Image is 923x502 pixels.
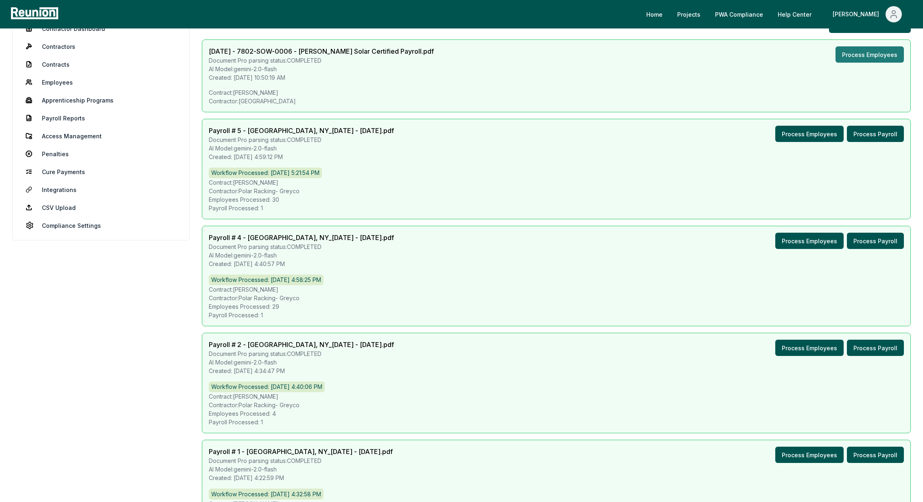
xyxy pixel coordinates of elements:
button: Process Employees [775,340,844,356]
p: Created: [DATE] 4:59:12 PM [209,153,394,161]
p: Employees Processed: 4 [209,409,904,418]
p: AI Model: gemini-2.0-flash [209,251,394,260]
button: Process Payroll [847,233,904,249]
p: Document Pro parsing status: COMPLETED [209,135,394,144]
p: Created: [DATE] 4:34:47 PM [209,367,394,375]
nav: Main [640,6,915,22]
a: Contractor Dashboard [19,20,183,37]
button: Process Employees [775,233,844,249]
p: Created: [DATE] 4:40:57 PM [209,260,394,268]
a: Penalties [19,146,183,162]
div: Workflow Processed: [DATE] 4:32:58 PM [209,489,324,499]
p: Payroll Processed: 1 [209,418,904,426]
h3: [DATE] - 7802-SOW-0006 - [PERSON_NAME] Solar Certified Payroll.pdf [209,46,434,56]
button: Process Employees [836,46,904,63]
a: Contracts [19,56,183,72]
p: AI Model: gemini-2.0-flash [209,144,394,153]
a: Projects [671,6,707,22]
p: Document Pro parsing status: COMPLETED [209,242,394,251]
p: Contractor: Polar Racking- Greyco [209,187,904,195]
a: Access Management [19,128,183,144]
a: PWA Compliance [709,6,770,22]
a: Compliance Settings [19,217,183,234]
button: Process Employees [775,447,844,463]
a: Home [640,6,669,22]
p: Created: [DATE] 10:50:19 AM [209,73,434,82]
p: AI Model: gemini-2.0-flash [209,65,434,73]
h3: Payroll # 5 - [GEOGRAPHIC_DATA], NY_[DATE] - [DATE].pdf [209,126,394,135]
button: Process Employees [775,126,844,142]
p: Document Pro parsing status: COMPLETED [209,56,434,65]
a: Payroll Reports [19,110,183,126]
h3: Payroll # 1 - [GEOGRAPHIC_DATA], NY_[DATE] - [DATE].pdf [209,447,393,456]
div: [PERSON_NAME] [833,6,882,22]
p: Payroll Processed: 1 [209,204,904,212]
a: Apprenticeship Programs [19,92,183,108]
button: Process Payroll [847,126,904,142]
div: Workflow Processed: [DATE] 5:21:54 PM [209,168,322,178]
p: Contract: [PERSON_NAME] [209,178,904,187]
h3: Payroll # 4 - [GEOGRAPHIC_DATA], NY_[DATE] - [DATE].pdf [209,233,394,242]
p: AI Model: gemini-2.0-flash [209,465,393,474]
p: Contractor: [GEOGRAPHIC_DATA] [209,97,904,105]
p: Contract: [PERSON_NAME] [209,285,904,294]
p: Contract: [PERSON_NAME] [209,88,904,97]
p: Employees Processed: 30 [209,195,904,204]
p: AI Model: gemini-2.0-flash [209,358,394,367]
button: Process Payroll [847,340,904,356]
a: Employees [19,74,183,90]
p: Employees Processed: 29 [209,302,904,311]
a: Contractors [19,38,183,55]
p: Contract: [PERSON_NAME] [209,392,904,401]
a: Integrations [19,181,183,198]
div: Workflow Processed: [DATE] 4:40:06 PM [209,382,325,392]
p: Contractor: Polar Racking- Greyco [209,401,904,409]
p: Document Pro parsing status: COMPLETED [209,349,394,358]
a: Help Center [771,6,818,22]
p: Document Pro parsing status: COMPLETED [209,456,393,465]
p: Payroll Processed: 1 [209,311,904,319]
button: Process Payroll [847,447,904,463]
button: [PERSON_NAME] [826,6,908,22]
h3: Payroll # 2 - [GEOGRAPHIC_DATA], NY_[DATE] - [DATE].pdf [209,340,394,349]
a: Cure Payments [19,164,183,180]
p: Created: [DATE] 4:22:59 PM [209,474,393,482]
div: Workflow Processed: [DATE] 4:58:25 PM [209,275,324,285]
a: CSV Upload [19,199,183,216]
p: Contractor: Polar Racking- Greyco [209,294,904,302]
